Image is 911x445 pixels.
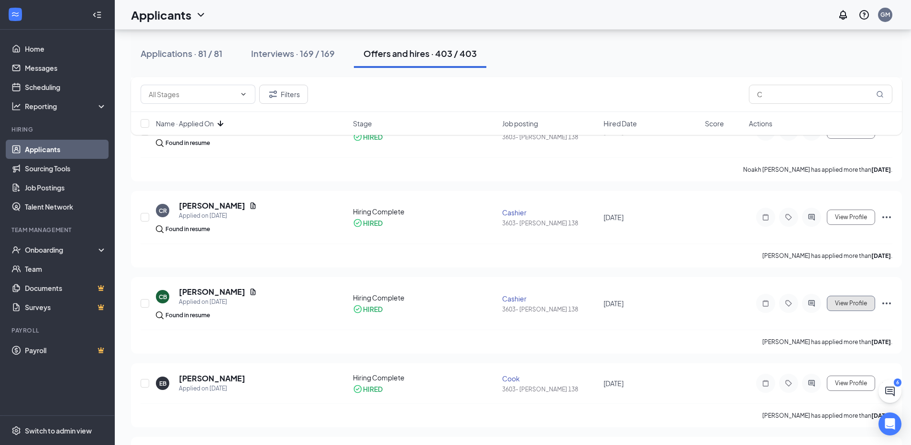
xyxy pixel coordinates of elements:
svg: ActiveChat [806,379,817,387]
div: GM [880,11,890,19]
svg: UserCheck [11,245,21,255]
span: [DATE] [604,299,624,308]
svg: Tag [783,379,794,387]
svg: Settings [11,426,21,435]
div: Applied on [DATE] [179,297,257,307]
svg: ActiveChat [806,300,817,307]
input: All Stages [149,89,236,100]
svg: Document [249,288,257,296]
a: Sourcing Tools [25,159,107,178]
svg: Note [760,213,771,221]
span: View Profile [835,380,867,387]
span: Hired Date [604,119,637,128]
svg: Note [760,300,771,307]
a: DocumentsCrown [25,278,107,298]
a: SurveysCrown [25,298,107,317]
div: 3603- [PERSON_NAME] 138 [502,305,598,313]
div: Hiring Complete [353,373,496,382]
svg: ActiveChat [806,213,817,221]
div: Payroll [11,326,105,334]
input: Search in offers and hires [749,85,892,104]
div: Cashier [502,208,598,217]
svg: ChevronDown [195,9,207,21]
div: Open Intercom Messenger [878,412,901,435]
div: Found in resume [165,224,210,234]
div: Found in resume [165,311,210,320]
div: Hiring Complete [353,207,496,216]
svg: Analysis [11,101,21,111]
div: EB [159,379,166,388]
span: Job posting [502,119,538,128]
button: ChatActive [878,380,901,403]
div: CB [159,293,167,301]
p: [PERSON_NAME] has applied more than . [762,252,892,260]
h1: Applicants [131,7,191,23]
div: Applied on [DATE] [179,211,257,221]
span: Stage [353,119,372,128]
svg: Collapse [92,10,102,20]
div: Applications · 81 / 81 [141,47,222,59]
div: 3603- [PERSON_NAME] 138 [502,385,598,393]
button: View Profile [827,296,875,311]
h5: [PERSON_NAME] [179,200,245,211]
b: [DATE] [871,252,891,259]
div: Cook [502,374,598,383]
svg: Notifications [837,9,849,21]
p: [PERSON_NAME] has applied more than . [762,412,892,420]
p: Noakh [PERSON_NAME] has applied more than . [743,166,892,174]
a: Messages [25,58,107,78]
div: Hiring [11,125,105,133]
svg: MagnifyingGlass [876,90,884,98]
div: Onboarding [25,245,99,255]
div: 3603- [PERSON_NAME] 138 [502,219,598,227]
div: Switch to admin view [25,426,92,435]
div: HIRED [363,384,383,394]
svg: CheckmarkCircle [353,384,362,394]
div: Team Management [11,226,105,234]
div: Reporting [25,101,107,111]
svg: CheckmarkCircle [353,304,362,314]
a: PayrollCrown [25,341,107,360]
b: [DATE] [871,166,891,173]
span: Actions [749,119,772,128]
svg: Note [760,379,771,387]
b: [DATE] [871,412,891,419]
a: Job Postings [25,178,107,197]
div: CR [159,207,167,215]
div: Hiring Complete [353,293,496,302]
button: View Profile [827,376,875,391]
span: [DATE] [604,379,624,388]
p: [PERSON_NAME] has applied more than . [762,338,892,346]
div: Offers and hires · 403 / 403 [363,47,477,59]
svg: Tag [783,213,794,221]
svg: ChevronDown [240,90,247,98]
a: Talent Network [25,197,107,216]
svg: Filter [267,89,279,100]
svg: QuestionInfo [858,9,870,21]
div: Interviews · 169 / 169 [251,47,335,59]
button: View Profile [827,210,875,225]
svg: Ellipses [881,211,892,223]
svg: Ellipses [881,378,892,389]
h5: [PERSON_NAME] [179,287,245,297]
a: Home [25,39,107,58]
div: HIRED [363,304,383,314]
div: Cashier [502,294,598,303]
span: View Profile [835,214,867,221]
svg: Ellipses [881,298,892,309]
svg: ChatActive [884,386,896,397]
h5: [PERSON_NAME] [179,373,245,384]
svg: WorkstreamLogo [11,10,20,19]
a: Applicants [25,140,107,159]
span: Name · Applied On [156,119,214,128]
span: Score [705,119,724,128]
svg: Tag [783,300,794,307]
button: Filter Filters [259,85,308,104]
img: search.bf7aa3482b7795d4f01b.svg [156,311,164,319]
a: Scheduling [25,78,107,97]
span: [DATE] [604,213,624,222]
span: View Profile [835,300,867,307]
a: Team [25,259,107,278]
svg: ArrowDown [215,118,226,129]
div: Applied on [DATE] [179,384,245,393]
